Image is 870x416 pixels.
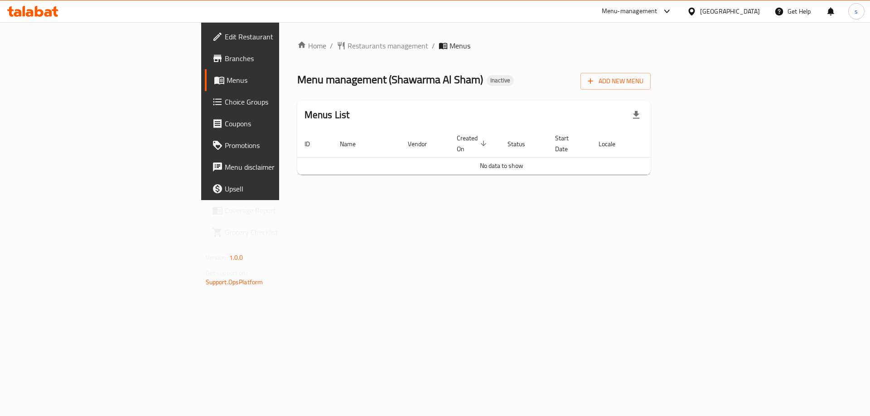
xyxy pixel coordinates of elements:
[638,130,706,158] th: Actions
[432,40,435,51] li: /
[225,227,339,238] span: Grocery Checklist
[487,75,514,86] div: Inactive
[206,267,247,279] span: Get support on:
[297,69,483,90] span: Menu management ( Shawarma Al Sham )
[205,26,347,48] a: Edit Restaurant
[205,221,347,243] a: Grocery Checklist
[205,200,347,221] a: Coverage Report
[205,178,347,200] a: Upsell
[229,252,243,263] span: 1.0.0
[205,156,347,178] a: Menu disclaimer
[225,118,339,129] span: Coupons
[580,73,651,90] button: Add New Menu
[205,113,347,134] a: Coupons
[340,139,367,149] span: Name
[225,162,339,172] span: Menu disclaimer
[457,133,489,154] span: Created On
[225,31,339,42] span: Edit Restaurant
[304,108,350,122] h2: Menus List
[225,183,339,194] span: Upsell
[205,91,347,113] a: Choice Groups
[225,53,339,64] span: Branches
[408,139,439,149] span: Vendor
[588,76,643,87] span: Add New Menu
[337,40,428,51] a: Restaurants management
[225,96,339,107] span: Choice Groups
[487,77,514,84] span: Inactive
[205,48,347,69] a: Branches
[625,104,647,126] div: Export file
[225,205,339,216] span: Coverage Report
[225,140,339,151] span: Promotions
[297,40,651,51] nav: breadcrumb
[227,75,339,86] span: Menus
[602,6,657,17] div: Menu-management
[206,252,228,263] span: Version:
[599,139,627,149] span: Locale
[205,69,347,91] a: Menus
[855,6,858,16] span: s
[449,40,470,51] span: Menus
[480,160,523,172] span: No data to show
[297,130,706,175] table: enhanced table
[555,133,580,154] span: Start Date
[700,6,760,16] div: [GEOGRAPHIC_DATA]
[507,139,537,149] span: Status
[205,134,347,156] a: Promotions
[348,40,428,51] span: Restaurants management
[304,139,322,149] span: ID
[206,276,263,288] a: Support.OpsPlatform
